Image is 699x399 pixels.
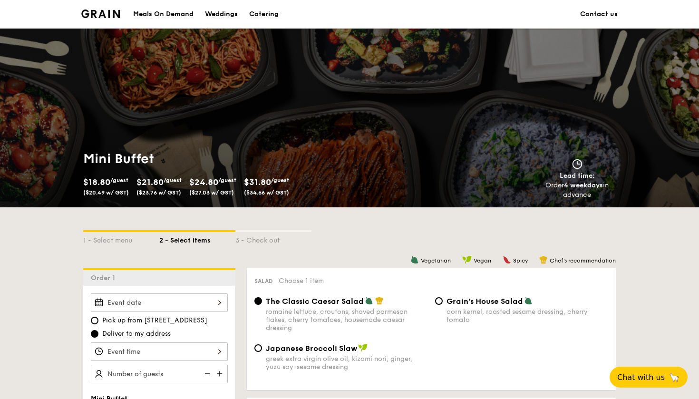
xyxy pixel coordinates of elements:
span: $31.80 [244,177,271,187]
span: Spicy [513,257,528,264]
img: icon-chef-hat.a58ddaea.svg [375,296,384,305]
span: $21.80 [136,177,164,187]
span: Chef's recommendation [550,257,616,264]
img: icon-spicy.37a8142b.svg [503,255,511,264]
span: Vegetarian [421,257,451,264]
span: $18.80 [83,177,110,187]
span: /guest [271,177,289,184]
span: Pick up from [STREET_ADDRESS] [102,316,207,325]
img: icon-vegan.f8ff3823.svg [462,255,472,264]
span: Grain's House Salad [447,297,523,306]
span: ($27.03 w/ GST) [189,189,234,196]
input: Number of guests [91,365,228,383]
h1: Mini Buffet [83,150,346,167]
input: Grain's House Saladcorn kernel, roasted sesame dressing, cherry tomato [435,297,443,305]
img: Grain [81,10,120,18]
span: $24.80 [189,177,218,187]
span: Lead time: [560,172,595,180]
span: /guest [218,177,236,184]
span: Japanese Broccoli Slaw [266,344,357,353]
input: Pick up from [STREET_ADDRESS] [91,317,98,324]
div: greek extra virgin olive oil, kizami nori, ginger, yuzu soy-sesame dressing [266,355,427,371]
img: icon-chef-hat.a58ddaea.svg [539,255,548,264]
div: 3 - Check out [235,232,311,245]
span: The Classic Caesar Salad [266,297,364,306]
img: icon-vegetarian.fe4039eb.svg [365,296,373,305]
img: icon-vegan.f8ff3823.svg [358,343,368,352]
div: corn kernel, roasted sesame dressing, cherry tomato [447,308,608,324]
img: icon-clock.2db775ea.svg [570,159,584,169]
input: Event time [91,342,228,361]
img: icon-reduce.1d2dbef1.svg [199,365,214,383]
input: Deliver to my address [91,330,98,338]
span: /guest [110,177,128,184]
span: Salad [254,278,273,284]
span: Vegan [474,257,491,264]
span: Order 1 [91,274,119,282]
div: romaine lettuce, croutons, shaved parmesan flakes, cherry tomatoes, housemade caesar dressing [266,308,427,332]
span: ($34.66 w/ GST) [244,189,289,196]
img: icon-vegetarian.fe4039eb.svg [410,255,419,264]
span: Choose 1 item [279,277,324,285]
div: 1 - Select menu [83,232,159,245]
input: Event date [91,293,228,312]
strong: 4 weekdays [564,181,603,189]
span: Chat with us [617,373,665,382]
span: ($20.49 w/ GST) [83,189,129,196]
input: Japanese Broccoli Slawgreek extra virgin olive oil, kizami nori, ginger, yuzu soy-sesame dressing [254,344,262,352]
div: 2 - Select items [159,232,235,245]
button: Chat with us🦙 [610,367,688,388]
span: 🦙 [669,372,680,383]
div: Order in advance [534,181,620,200]
a: Logotype [81,10,120,18]
span: Deliver to my address [102,329,171,339]
span: /guest [164,177,182,184]
img: icon-vegetarian.fe4039eb.svg [524,296,533,305]
span: ($23.76 w/ GST) [136,189,181,196]
input: The Classic Caesar Saladromaine lettuce, croutons, shaved parmesan flakes, cherry tomatoes, house... [254,297,262,305]
img: icon-add.58712e84.svg [214,365,228,383]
